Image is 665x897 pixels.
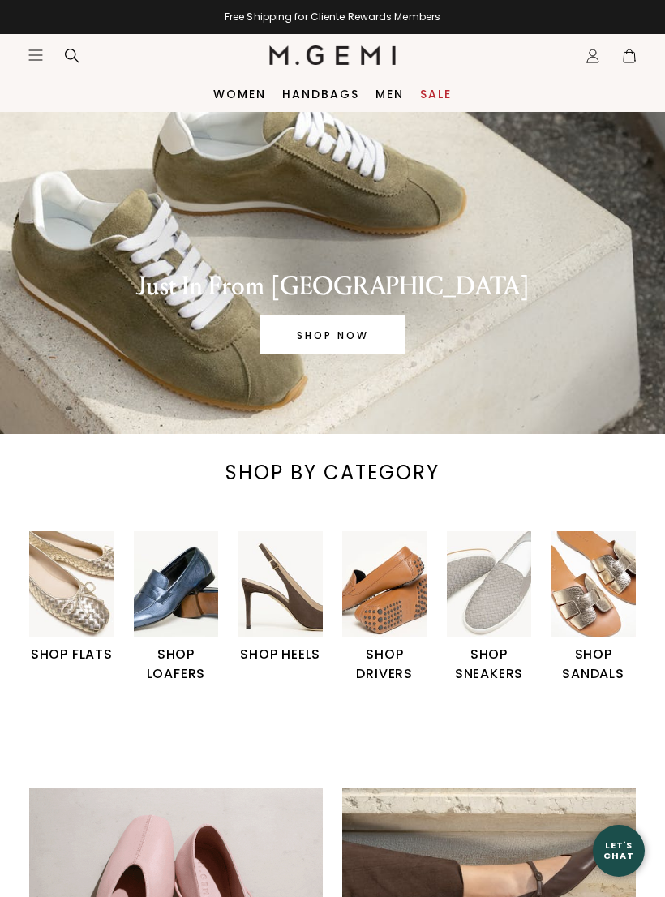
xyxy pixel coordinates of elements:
a: SHOP FLATS [29,531,114,664]
h1: SHOP HEELS [238,645,323,664]
h1: SHOP DRIVERS [342,645,427,684]
div: 5 / 6 [447,531,551,684]
a: SHOP LOAFERS [134,531,219,684]
img: M.Gemi [269,45,397,65]
div: Let's Chat [593,840,645,861]
a: Handbags [282,88,359,101]
div: 4 / 6 [342,531,447,684]
a: Men [375,88,404,101]
h1: SHOP SNEAKERS [447,645,532,684]
a: SHOP SANDALS [551,531,636,684]
h1: SHOP LOAFERS [134,645,219,684]
a: SHOP DRIVERS [342,531,427,684]
div: 1 / 6 [29,531,134,664]
a: SHOP HEELS [238,531,323,664]
a: SHOP SNEAKERS [447,531,532,684]
div: 6 / 6 [551,531,655,684]
div: 2 / 6 [134,531,238,684]
a: Banner primary button [260,315,405,354]
h1: SHOP FLATS [29,645,114,664]
a: Sale [420,88,452,101]
button: Open site menu [28,47,44,63]
h1: SHOP SANDALS [551,645,636,684]
div: 3 / 6 [238,531,342,664]
div: Just In From [GEOGRAPHIC_DATA] [49,270,616,303]
a: Women [213,88,266,101]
